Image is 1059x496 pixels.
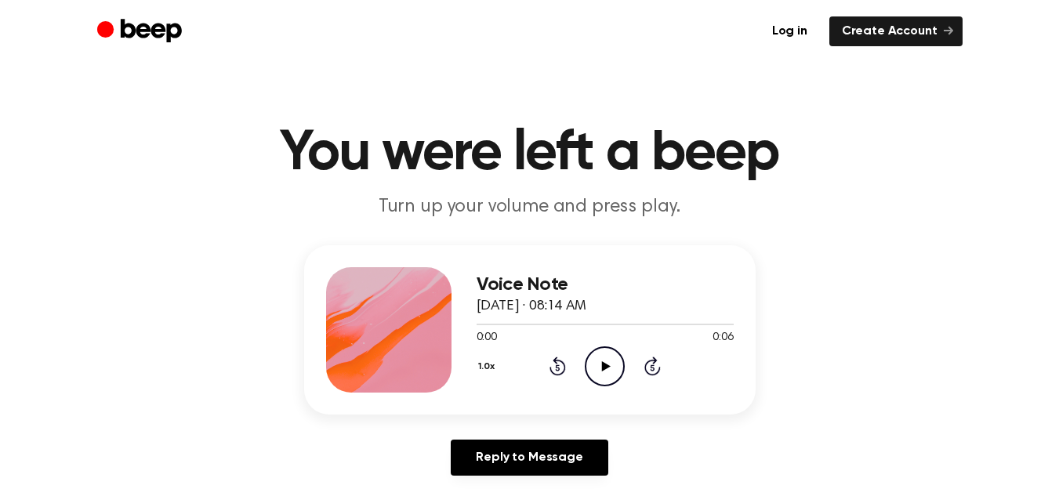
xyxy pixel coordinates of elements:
h3: Voice Note [477,274,734,295]
a: Reply to Message [451,440,607,476]
a: Create Account [829,16,963,46]
h1: You were left a beep [129,125,931,182]
span: 0:00 [477,330,497,346]
span: [DATE] · 08:14 AM [477,299,586,313]
button: 1.0x [477,353,501,380]
span: 0:06 [713,330,733,346]
p: Turn up your volume and press play. [229,194,831,220]
a: Log in [760,16,820,46]
a: Beep [97,16,186,47]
